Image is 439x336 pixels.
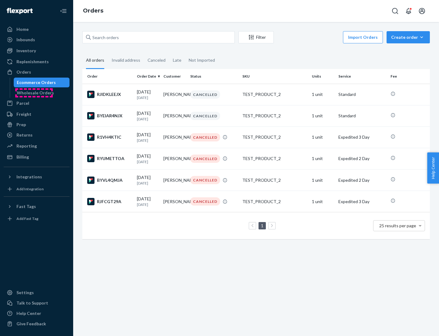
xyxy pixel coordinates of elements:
td: [PERSON_NAME] [161,170,187,191]
ol: breadcrumbs [78,2,108,20]
p: [DATE] [137,95,159,100]
p: Expedited 2 Day [338,155,386,162]
div: Home [16,26,29,32]
td: 1 unit [309,126,336,148]
div: BYEIAR4NJX [87,112,132,119]
p: Expedited 2 Day [338,177,386,183]
button: Open account menu [416,5,428,17]
div: BYVL4QMJA [87,177,132,184]
div: Add Integration [16,186,44,192]
img: Flexport logo [7,8,33,14]
button: Open notifications [402,5,415,17]
a: Orders [83,7,103,14]
div: CANCELLED [190,197,220,206]
div: [DATE] [137,132,159,143]
span: 25 results per page [379,223,416,228]
a: Inventory [4,46,70,56]
div: CANCELLED [190,176,220,184]
a: Parcel [4,98,70,108]
div: Integrations [16,174,42,180]
td: [PERSON_NAME] [161,84,187,105]
div: CANCELLED [190,90,220,99]
a: Page 1 is your current page [260,223,265,228]
button: Help Center [427,152,439,184]
input: Search orders [82,31,235,43]
div: Freight [16,111,31,117]
div: RYUMETTOA [87,155,132,162]
a: Returns [4,130,70,140]
td: [PERSON_NAME] [161,191,187,212]
div: R1VH4KTIC [87,133,132,141]
div: [DATE] [137,110,159,122]
button: Integrations [4,172,70,182]
div: [DATE] [137,174,159,186]
th: Units [309,69,336,84]
div: Invalid address [112,52,140,68]
td: [PERSON_NAME] [161,148,187,169]
th: Status [188,69,240,84]
div: Orders [16,69,31,75]
div: Customer [163,74,185,79]
button: Create order [387,31,430,43]
div: TEST_PRODUCT_2 [242,177,307,183]
button: Open Search Box [389,5,401,17]
td: 1 unit [309,191,336,212]
p: [DATE] [137,202,159,207]
a: Orders [4,67,70,77]
a: Settings [4,288,70,298]
div: CANCELLED [190,112,220,120]
div: Give Feedback [16,321,46,327]
div: Canceled [148,52,166,68]
a: Prep [4,120,70,130]
td: 1 unit [309,148,336,169]
a: Talk to Support [4,298,70,308]
a: Reporting [4,141,70,151]
div: Add Fast Tag [16,216,38,221]
button: Fast Tags [4,202,70,211]
div: Late [173,52,181,68]
a: Add Fast Tag [4,214,70,224]
p: Expedited 3 Day [338,134,386,140]
p: [DATE] [137,116,159,122]
div: Inbounds [16,37,35,43]
div: All orders [86,52,104,69]
a: Ecommerce Orders [14,78,70,87]
div: Reporting [16,143,37,149]
a: Add Integration [4,184,70,194]
div: RJFCGT29A [87,198,132,205]
div: Create order [391,34,425,40]
div: Not Imported [189,52,215,68]
a: Replenishments [4,57,70,67]
div: [DATE] [137,89,159,100]
a: Inbounds [4,35,70,45]
div: Returns [16,132,33,138]
p: [DATE] [137,181,159,186]
div: Prep [16,122,26,128]
div: TEST_PRODUCT_2 [242,91,307,97]
div: Filter [239,34,273,40]
div: Billing [16,154,29,160]
a: Wholesale Orders [14,88,70,98]
th: Fee [388,69,430,84]
a: Freight [4,109,70,119]
div: Wholesale Orders [17,90,54,96]
div: Parcel [16,100,29,106]
div: TEST_PRODUCT_2 [242,134,307,140]
div: [DATE] [137,153,159,164]
div: TEST_PRODUCT_2 [242,155,307,162]
div: Settings [16,290,34,296]
div: TEST_PRODUCT_2 [242,199,307,205]
a: Home [4,24,70,34]
p: [DATE] [137,159,159,164]
div: TEST_PRODUCT_2 [242,113,307,119]
p: Expedited 3 Day [338,199,386,205]
div: Replenishments [16,59,49,65]
div: Help Center [16,310,41,316]
button: Filter [238,31,274,43]
div: CANCELLED [190,155,220,163]
td: [PERSON_NAME] [161,126,187,148]
a: Billing [4,152,70,162]
div: Ecommerce Orders [17,79,56,86]
td: 1 unit [309,105,336,126]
